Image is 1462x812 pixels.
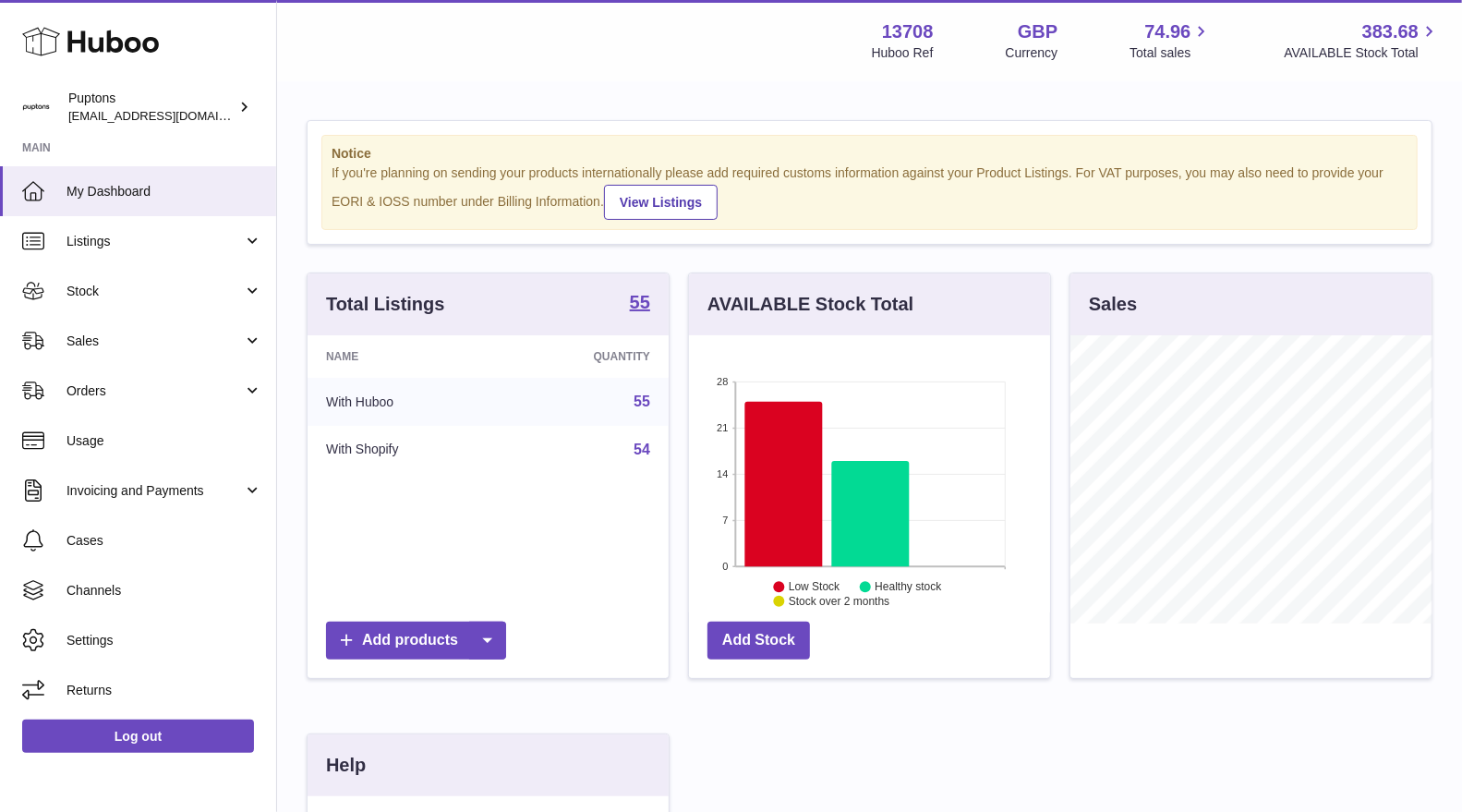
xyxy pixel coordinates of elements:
[634,394,650,409] a: 55
[630,293,650,311] strong: 55
[66,283,243,300] span: Stock
[66,532,262,550] span: Cases
[332,145,1408,163] strong: Notice
[882,19,934,44] strong: 13708
[326,292,445,317] h3: Total Listings
[1284,44,1440,62] span: AVAILABLE Stock Total
[66,382,243,400] span: Orders
[308,335,502,378] th: Name
[875,580,942,593] text: Healthy stock
[1006,44,1058,62] div: Currency
[872,44,934,62] div: Huboo Ref
[66,432,262,450] span: Usage
[707,292,913,317] h3: AVAILABLE Stock Total
[66,632,262,649] span: Settings
[308,426,502,474] td: With Shopify
[717,468,728,479] text: 14
[66,233,243,250] span: Listings
[1362,19,1419,44] span: 383.68
[1130,44,1212,62] span: Total sales
[68,108,272,123] span: [EMAIL_ADDRESS][DOMAIN_NAME]
[332,164,1408,220] div: If you're planning on sending your products internationally please add required customs informati...
[308,378,502,426] td: With Huboo
[789,580,840,593] text: Low Stock
[604,185,718,220] a: View Listings
[66,482,243,500] span: Invoicing and Payments
[66,183,262,200] span: My Dashboard
[707,622,810,660] a: Add Stock
[1018,19,1057,44] strong: GBP
[717,422,728,433] text: 21
[68,90,235,125] div: Puptons
[22,720,254,753] a: Log out
[630,293,650,315] a: 55
[1144,19,1190,44] span: 74.96
[634,442,650,457] a: 54
[22,93,50,121] img: hello@puptons.com
[66,682,262,699] span: Returns
[722,561,728,572] text: 0
[722,515,728,526] text: 7
[66,333,243,350] span: Sales
[789,595,889,608] text: Stock over 2 months
[717,376,728,387] text: 28
[326,622,506,660] a: Add products
[1284,19,1440,62] a: 383.68 AVAILABLE Stock Total
[1130,19,1212,62] a: 74.96 Total sales
[326,753,366,778] h3: Help
[66,582,262,600] span: Channels
[1089,292,1137,317] h3: Sales
[502,335,669,378] th: Quantity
